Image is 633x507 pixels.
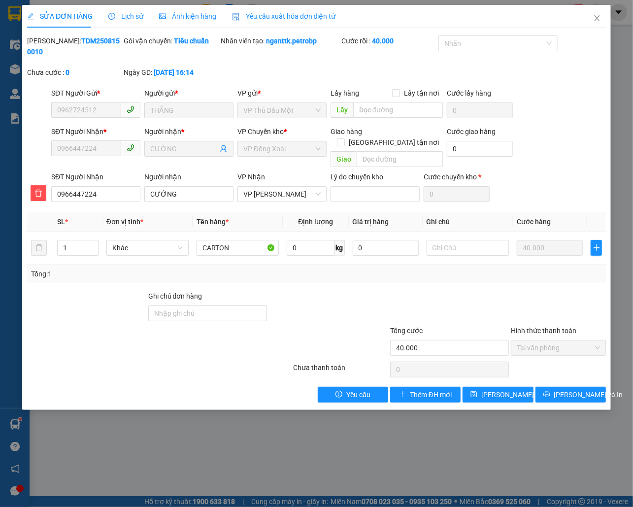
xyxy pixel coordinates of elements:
[591,244,601,252] span: plus
[427,240,509,256] input: Ghi Chú
[27,35,122,57] div: [PERSON_NAME]:
[353,218,389,226] span: Giá trị hàng
[372,37,394,45] b: 40.000
[31,189,46,197] span: delete
[511,327,576,335] label: Hình thức thanh toán
[8,9,24,20] span: Gửi:
[243,141,321,156] span: VP Đồng Xoài
[144,126,233,137] div: Người nhận
[470,391,477,399] span: save
[31,185,46,201] button: delete
[331,89,359,97] span: Lấy hàng
[237,88,327,99] div: VP gửi
[535,387,606,403] button: printer[PERSON_NAME] và In
[517,240,583,256] input: 0
[66,68,69,76] b: 0
[57,218,65,226] span: SL
[77,32,156,44] div: CƯỜNG
[410,389,452,400] span: Thêm ĐH mới
[345,137,443,148] span: [GEOGRAPHIC_DATA] tận nơi
[517,218,551,226] span: Cước hàng
[51,88,140,99] div: SĐT Người Gửi
[583,5,611,33] button: Close
[159,13,166,20] span: picture
[8,8,70,32] div: VP Thủ Dầu Một
[554,389,623,400] span: [PERSON_NAME] và In
[108,13,115,20] span: clock-circle
[298,218,333,226] span: Định lượng
[148,305,267,321] input: Ghi chú đơn hàng
[390,327,423,335] span: Tổng cước
[318,387,388,403] button: exclamation-circleYêu cầu
[543,391,550,399] span: printer
[346,389,370,400] span: Yêu cầu
[331,151,357,167] span: Giao
[423,212,513,232] th: Ghi chú
[197,240,279,256] input: VD: Bàn, Ghế
[77,8,156,32] div: VP [PERSON_NAME]
[593,14,601,22] span: close
[335,391,342,399] span: exclamation-circle
[51,126,140,137] div: SĐT Người Nhận
[335,240,345,256] span: kg
[221,35,340,46] div: Nhân viên tạo:
[7,64,71,75] div: 40.000
[447,89,491,97] label: Cước lấy hàng
[232,12,336,20] span: Yêu cầu xuất hóa đơn điện tử
[243,103,321,118] span: VP Thủ Dầu Một
[112,240,183,255] span: Khác
[174,37,209,45] b: Tiêu chuẩn
[27,13,34,20] span: edit
[331,171,420,182] div: Lý do chuyển kho
[232,13,240,21] img: icon
[399,391,406,399] span: plus
[197,218,229,226] span: Tên hàng
[144,88,233,99] div: Người gửi
[517,340,600,355] span: Tại văn phòng
[400,88,443,99] span: Lấy tận nơi
[127,105,134,113] span: phone
[8,32,70,44] div: THẮNG
[447,128,496,135] label: Cước giao hàng
[27,12,93,20] span: SỬA ĐƠN HÀNG
[108,12,143,20] span: Lịch sử
[106,218,143,226] span: Đơn vị tính
[237,128,284,135] span: VP Chuyển kho
[463,387,533,403] button: save[PERSON_NAME] thay đổi
[342,35,437,46] div: Cước rồi :
[353,102,443,118] input: Dọc đường
[447,102,513,118] input: Cước lấy hàng
[31,269,245,279] div: Tổng: 1
[144,171,233,182] div: Người nhận
[27,67,122,78] div: Chưa cước :
[424,171,490,182] div: Cước chuyển kho
[591,240,602,256] button: plus
[481,389,560,400] span: [PERSON_NAME] thay đổi
[266,37,317,45] b: nganttk.petrobp
[331,102,353,118] span: Lấy
[154,68,194,76] b: [DATE] 16:14
[357,151,443,167] input: Dọc đường
[124,67,219,78] div: Ngày GD:
[148,292,202,300] label: Ghi chú đơn hàng
[127,144,134,152] span: phone
[292,362,389,379] div: Chưa thanh toán
[7,65,23,75] span: CR :
[331,128,362,135] span: Giao hàng
[447,141,513,157] input: Cước giao hàng
[77,9,100,20] span: Nhận:
[243,187,321,202] span: VP Minh Hưng
[390,387,461,403] button: plusThêm ĐH mới
[220,145,228,153] span: user-add
[51,171,140,182] div: SĐT Người Nhận
[31,240,47,256] button: delete
[124,35,219,46] div: Gói vận chuyển:
[159,12,216,20] span: Ảnh kiện hàng
[237,171,327,182] div: VP Nhận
